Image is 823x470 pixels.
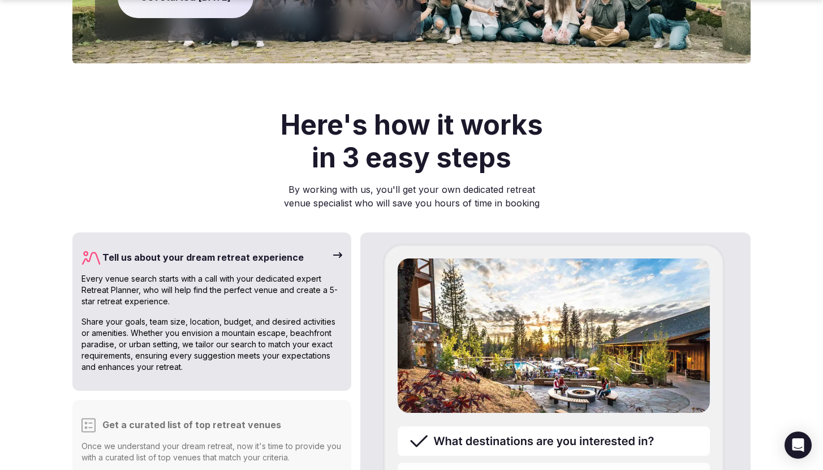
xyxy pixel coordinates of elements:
p: Share your goals, team size, location, budget, and desired activities or amenities. Whether you e... [81,316,342,373]
h3: Tell us about your dream retreat experience [102,251,304,264]
h3: Get a curated list of top retreat venues [102,418,281,432]
p: By working with us, you'll get your own dedicated retreat venue specialist who will save you hour... [228,183,596,210]
h2: Here's how it works in 3 easy steps [228,109,596,174]
p: Every venue search starts with a call with your dedicated expert Retreat Planner, who will help f... [81,273,342,307]
p: Once we understand your dream retreat, now it's time to provide you with a curated list of top ve... [81,441,342,463]
div: Open Intercom Messenger [785,432,812,459]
